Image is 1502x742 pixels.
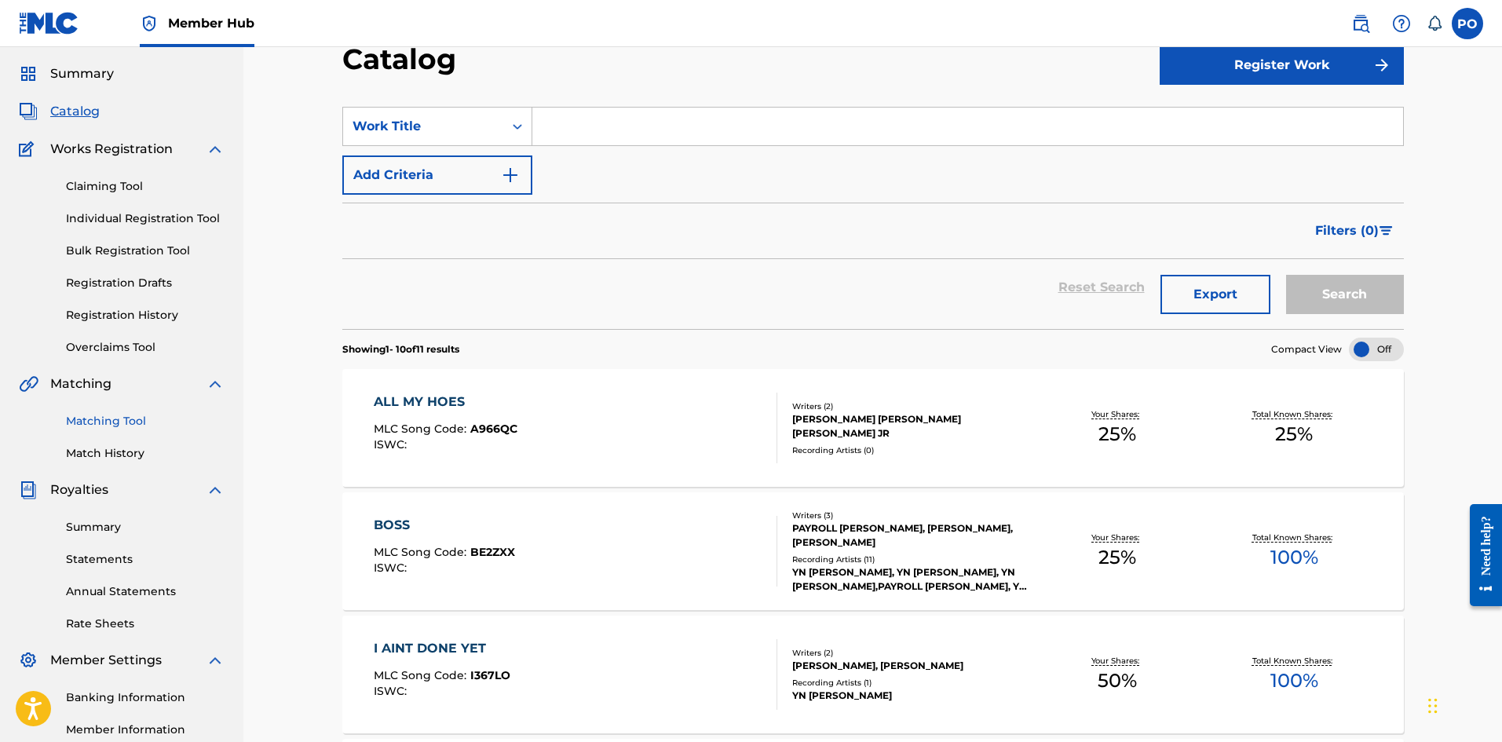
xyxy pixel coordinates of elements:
[470,422,517,436] span: A966QC
[19,102,38,121] img: Catalog
[1392,14,1411,33] img: help
[1275,420,1313,448] span: 25 %
[470,545,515,559] span: BE2ZXX
[1091,655,1143,667] p: Your Shares:
[66,722,225,738] a: Member Information
[50,102,100,121] span: Catalog
[374,545,470,559] span: MLC Song Code :
[19,64,38,83] img: Summary
[206,140,225,159] img: expand
[792,565,1029,594] div: YN [PERSON_NAME], YN [PERSON_NAME], YN [PERSON_NAME],PAYROLL [PERSON_NAME], YN [PERSON_NAME], YN ...
[66,445,225,462] a: Match History
[1428,682,1438,729] div: Drag
[1252,532,1336,543] p: Total Known Shares:
[66,243,225,259] a: Bulk Registration Tool
[66,178,225,195] a: Claiming Tool
[66,616,225,632] a: Rate Sheets
[1270,543,1318,572] span: 100 %
[19,651,38,670] img: Member Settings
[50,140,173,159] span: Works Registration
[374,561,411,575] span: ISWC :
[50,651,162,670] span: Member Settings
[206,375,225,393] img: expand
[1372,56,1391,75] img: f7272a7cc735f4ea7f67.svg
[206,481,225,499] img: expand
[1315,221,1379,240] span: Filters ( 0 )
[792,510,1029,521] div: Writers ( 3 )
[1458,492,1502,619] iframe: Resource Center
[19,140,39,159] img: Works Registration
[66,689,225,706] a: Banking Information
[342,155,532,195] button: Add Criteria
[374,668,470,682] span: MLC Song Code :
[792,677,1029,689] div: Recording Artists ( 1 )
[1380,226,1393,236] img: filter
[1306,211,1404,250] button: Filters (0)
[342,616,1404,733] a: I AINT DONE YETMLC Song Code:I367LOISWC:Writers (2)[PERSON_NAME], [PERSON_NAME]Recording Artists ...
[66,210,225,227] a: Individual Registration Tool
[792,554,1029,565] div: Recording Artists ( 11 )
[342,107,1404,329] form: Search Form
[19,481,38,499] img: Royalties
[374,684,411,698] span: ISWC :
[1091,408,1143,420] p: Your Shares:
[353,117,494,136] div: Work Title
[1271,342,1342,356] span: Compact View
[206,651,225,670] img: expand
[1386,8,1417,39] div: Help
[1091,532,1143,543] p: Your Shares:
[501,166,520,185] img: 9d2ae6d4665cec9f34b9.svg
[1423,667,1502,742] iframe: Chat Widget
[792,444,1029,456] div: Recording Artists ( 0 )
[66,339,225,356] a: Overclaims Tool
[1252,655,1336,667] p: Total Known Shares:
[66,519,225,535] a: Summary
[374,516,515,535] div: BOSS
[342,369,1404,487] a: ALL MY HOESMLC Song Code:A966QCISWC:Writers (2)[PERSON_NAME] [PERSON_NAME] [PERSON_NAME] JRRecord...
[66,275,225,291] a: Registration Drafts
[374,393,517,411] div: ALL MY HOES
[792,689,1029,703] div: YN [PERSON_NAME]
[792,647,1029,659] div: Writers ( 2 )
[342,492,1404,610] a: BOSSMLC Song Code:BE2ZXXISWC:Writers (3)PAYROLL [PERSON_NAME], [PERSON_NAME], [PERSON_NAME]Record...
[66,307,225,323] a: Registration History
[342,42,464,77] h2: Catalog
[792,659,1029,673] div: [PERSON_NAME], [PERSON_NAME]
[1427,16,1442,31] div: Notifications
[66,583,225,600] a: Annual Statements
[1160,46,1404,85] button: Register Work
[792,521,1029,550] div: PAYROLL [PERSON_NAME], [PERSON_NAME], [PERSON_NAME]
[1345,8,1376,39] a: Public Search
[374,437,411,451] span: ISWC :
[66,413,225,429] a: Matching Tool
[792,412,1029,440] div: [PERSON_NAME] [PERSON_NAME] [PERSON_NAME] JR
[1098,667,1137,695] span: 50 %
[140,14,159,33] img: Top Rightsholder
[1351,14,1370,33] img: search
[1098,543,1136,572] span: 25 %
[342,342,459,356] p: Showing 1 - 10 of 11 results
[374,422,470,436] span: MLC Song Code :
[19,102,100,121] a: CatalogCatalog
[1098,420,1136,448] span: 25 %
[50,375,111,393] span: Matching
[168,14,254,32] span: Member Hub
[19,375,38,393] img: Matching
[1270,667,1318,695] span: 100 %
[50,64,114,83] span: Summary
[19,12,79,35] img: MLC Logo
[19,64,114,83] a: SummarySummary
[50,481,108,499] span: Royalties
[374,639,510,658] div: I AINT DONE YET
[66,551,225,568] a: Statements
[470,668,510,682] span: I367LO
[1252,408,1336,420] p: Total Known Shares:
[792,400,1029,412] div: Writers ( 2 )
[1452,8,1483,39] div: User Menu
[1160,275,1270,314] button: Export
